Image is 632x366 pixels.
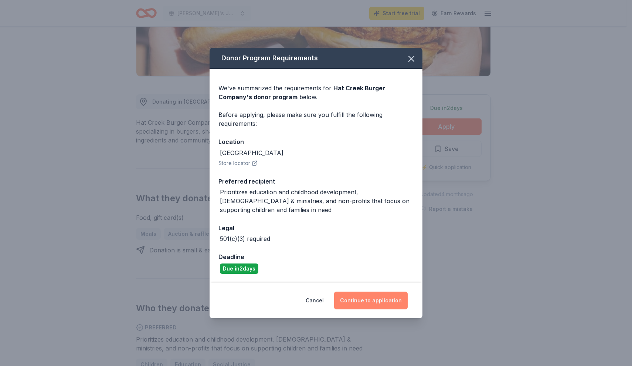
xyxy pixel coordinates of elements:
button: Store locator [218,159,258,168]
div: We've summarized the requirements for below. [218,84,414,101]
div: Due in 2 days [220,263,258,274]
div: Prioritizes education and childhood development, [DEMOGRAPHIC_DATA] & ministries, and non-profits... [220,188,414,214]
button: Continue to application [334,292,408,309]
div: Donor Program Requirements [210,48,422,69]
button: Cancel [306,292,324,309]
div: Deadline [218,252,414,262]
div: Location [218,137,414,147]
div: Legal [218,223,414,233]
div: [GEOGRAPHIC_DATA] [220,148,283,157]
div: Preferred recipient [218,177,414,186]
div: Before applying, please make sure you fulfill the following requirements: [218,110,414,128]
div: 501(c)(3) required [220,234,270,243]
